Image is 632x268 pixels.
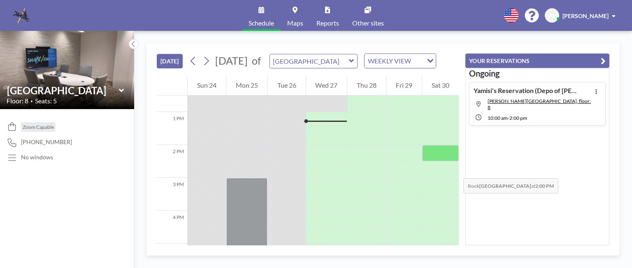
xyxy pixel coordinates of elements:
h4: Yamisi's Reservation (Depo of [PERSON_NAME]) [474,86,576,95]
div: 2 PM [157,145,187,178]
div: Mon 25 [226,75,267,96]
span: - [508,115,509,121]
div: 3 PM [157,178,187,211]
button: YOUR RESERVATIONS [465,54,609,68]
span: 10:00 AM [488,115,508,121]
div: Thu 28 [347,75,386,96]
p: No windows [21,154,53,161]
h3: Ongoing [469,68,606,79]
span: Book at [463,178,558,193]
button: [DATE] [157,54,183,68]
span: Floor: 8 [7,97,28,105]
span: [DATE] [215,54,248,67]
div: Tue 26 [268,75,306,96]
b: [GEOGRAPHIC_DATA] [479,183,531,189]
div: 4 PM [157,211,187,244]
span: WEEKLY VIEW [366,56,413,66]
div: Search for option [365,54,436,68]
div: 1 PM [157,112,187,145]
span: of [252,54,261,67]
b: 2:00 PM [535,183,554,189]
div: Fri 29 [386,75,422,96]
input: Search for option [414,56,422,66]
img: organization-logo [13,7,30,24]
span: Reports [316,20,339,26]
div: Wed 27 [306,75,347,96]
span: Seats: 5 [35,97,57,105]
span: [PHONE_NUMBER] [21,138,72,146]
span: Schedule [249,20,274,26]
span: [PERSON_NAME] [562,12,609,19]
span: 2:00 PM [509,115,527,121]
span: Zoom Capable [23,124,54,130]
input: Brookwood Room [270,54,349,68]
span: Other sites [352,20,384,26]
div: 12 PM [157,79,187,112]
input: Brookwood Room [7,84,119,96]
div: Sat 30 [422,75,459,96]
span: • [30,98,33,104]
span: MM [547,12,558,19]
div: Sun 24 [188,75,226,96]
span: Maps [287,20,303,26]
span: Ansley Room, floor: 8 [488,98,591,110]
